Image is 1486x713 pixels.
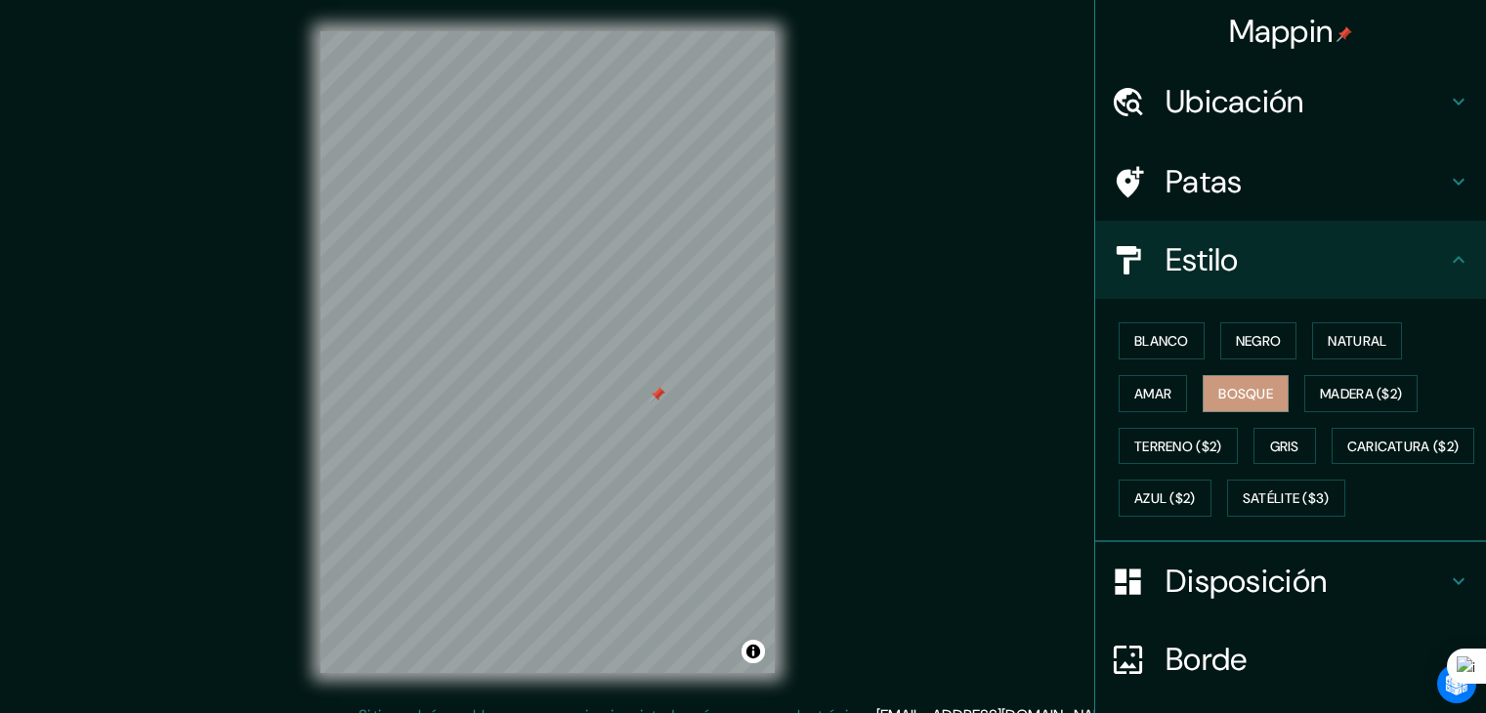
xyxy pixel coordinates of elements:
font: Caricatura ($2) [1347,438,1460,455]
div: Disposición [1095,542,1486,620]
font: Mappin [1229,11,1334,52]
button: Activar o desactivar atribución [742,640,765,663]
font: Disposición [1166,561,1327,602]
div: Borde [1095,620,1486,698]
button: Azul ($2) [1119,480,1211,517]
button: Gris [1253,428,1316,465]
button: Negro [1220,322,1297,359]
font: Ubicación [1166,81,1304,122]
button: Bosque [1203,375,1289,412]
font: Bosque [1218,385,1273,402]
canvas: Mapa [320,31,775,673]
iframe: Lanzador de widgets de ayuda [1312,637,1465,692]
font: Madera ($2) [1320,385,1402,402]
img: pin-icon.png [1337,26,1352,42]
font: Patas [1166,161,1243,202]
button: Terreno ($2) [1119,428,1238,465]
font: Amar [1134,385,1171,402]
button: Blanco [1119,322,1205,359]
button: Amar [1119,375,1187,412]
button: Caricatura ($2) [1332,428,1475,465]
font: Natural [1328,332,1386,350]
button: Satélite ($3) [1227,480,1345,517]
font: Estilo [1166,239,1239,280]
font: Gris [1270,438,1299,455]
font: Terreno ($2) [1134,438,1222,455]
font: Satélite ($3) [1243,490,1330,508]
font: Azul ($2) [1134,490,1196,508]
div: Patas [1095,143,1486,221]
font: Negro [1236,332,1282,350]
button: Natural [1312,322,1402,359]
div: Ubicación [1095,63,1486,141]
font: Borde [1166,639,1248,680]
div: Estilo [1095,221,1486,299]
font: Blanco [1134,332,1189,350]
button: Madera ($2) [1304,375,1418,412]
